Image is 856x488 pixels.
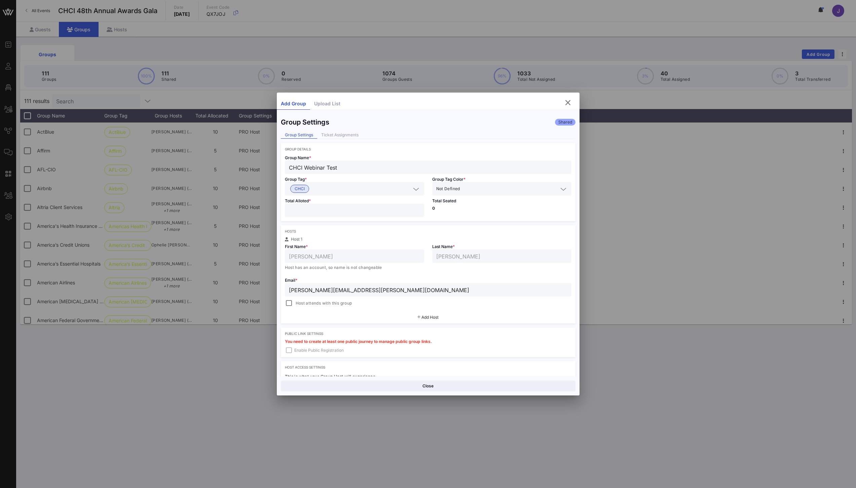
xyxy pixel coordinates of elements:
div: Group Details [285,147,571,151]
button: Close [281,381,575,391]
div: CHCI [285,182,424,196]
span: CHCI [295,185,305,193]
span: Host has an account, so name is not changeable [285,265,382,270]
div: Public Link Settings [285,332,571,336]
button: Add Host [417,315,439,319]
span: Last Name [432,244,455,249]
span: Total Seated [432,198,456,203]
span: Not Defined [436,185,460,192]
span: Email [285,278,297,283]
span: Add Host [421,315,439,320]
div: Hosts [285,229,571,233]
span: Host attends with this group [296,300,352,307]
span: Total Alloted [285,198,311,203]
span: You need to create at least one public journey to manage public group links. [285,339,432,344]
span: First Name [285,244,308,249]
span: Host 1 [291,237,302,242]
span: Group Name [285,155,311,160]
div: This is what your Group Host will experience [285,373,571,380]
span: Group Tag Color [432,177,466,182]
div: Group Settings [281,118,329,126]
div: Not Defined [432,182,571,196]
div: Shared [555,119,575,126]
div: Upload List [310,98,344,110]
div: Host Access Settings [285,365,571,369]
span: Group Tag [285,177,307,182]
p: 0 [432,206,571,210]
div: Ticket Assignments [317,132,363,139]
